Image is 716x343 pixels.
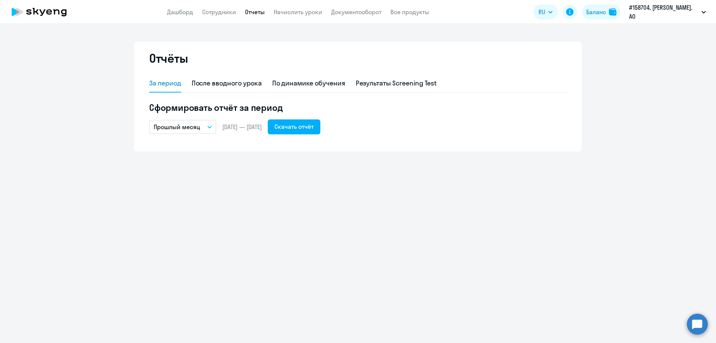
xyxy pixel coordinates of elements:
img: balance [609,8,616,16]
p: Прошлый месяц [154,122,200,131]
p: #158704, [PERSON_NAME], АО [629,3,698,21]
div: Баланс [586,7,606,16]
button: #158704, [PERSON_NAME], АО [625,3,710,21]
h5: Сформировать отчёт за период [149,102,567,113]
button: Скачать отчёт [268,119,320,134]
button: Прошлый месяц [149,120,216,134]
a: Документооборот [331,8,381,16]
a: Дашборд [167,8,193,16]
a: Начислить уроки [274,8,322,16]
button: RU [533,4,558,19]
div: После вводного урока [192,78,262,88]
a: Сотрудники [202,8,236,16]
span: [DATE] — [DATE] [222,123,262,131]
a: Все продукты [390,8,429,16]
button: Балансbalance [582,4,621,19]
span: RU [538,7,545,16]
h2: Отчёты [149,51,188,66]
div: По динамике обучения [272,78,345,88]
a: Отчеты [245,8,265,16]
div: Результаты Screening Test [356,78,437,88]
div: За период [149,78,181,88]
div: Скачать отчёт [274,122,314,131]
